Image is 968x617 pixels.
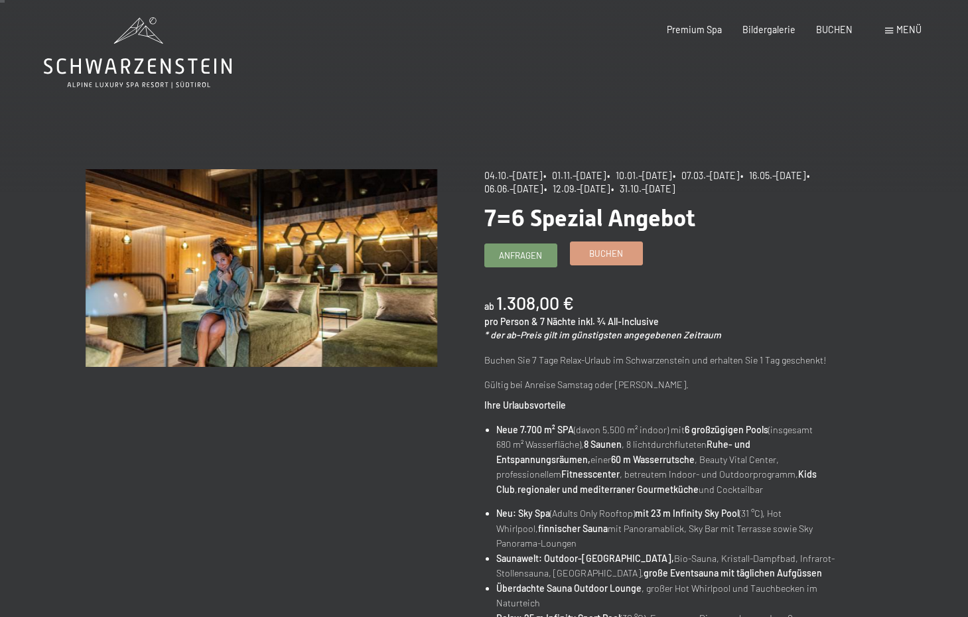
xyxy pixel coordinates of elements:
p: Gültig bei Anreise Samstag oder [PERSON_NAME]. [484,377,836,393]
strong: Neu: Sky Spa [496,508,550,519]
strong: Neue 7.700 m² SPA [496,424,574,435]
a: Bildergalerie [742,24,795,35]
span: • 06.06.–[DATE] [484,170,813,194]
strong: Ruhe- und Entspannungsräumen, [496,439,750,465]
strong: große Eventsauna mit täglichen Aufgüssen [644,567,822,579]
strong: mit 23 m Infinity Sky Pool [635,508,739,519]
strong: 60 m Wasserrutsche [611,454,695,465]
strong: regionaler und mediterraner Gourmetküche [518,484,699,495]
span: ab [484,301,494,312]
a: Premium Spa [667,24,722,35]
span: inkl. ¾ All-Inclusive [578,316,659,327]
p: Buchen Sie 7 Tage Relax-Urlaub im Schwarzenstein und erhalten Sie 1 Tag geschenkt! [484,353,836,368]
strong: Ihre Urlaubsvorteile [484,399,566,411]
a: Anfragen [485,244,557,266]
a: BUCHEN [816,24,853,35]
li: Bio-Sauna, Kristall-Dampfbad, Infrarot-Stollensauna, [GEOGRAPHIC_DATA], [496,551,836,581]
strong: Kids Club [496,468,817,495]
strong: Überdachte Sauna Outdoor Lounge [496,583,642,594]
span: • 16.05.–[DATE] [740,170,805,181]
em: * der ab-Preis gilt im günstigsten angegebenen Zeitraum [484,329,721,340]
span: • 31.10.–[DATE] [611,183,675,194]
span: 7=6 Spezial Angebot [484,204,695,232]
span: 04.10.–[DATE] [484,170,542,181]
b: 1.308,00 € [496,292,574,313]
span: Menü [896,24,922,35]
li: (Adults Only Rooftop) (31 °C), Hot Whirlpool, mit Panoramablick, Sky Bar mit Terrasse sowie Sky P... [496,506,836,551]
strong: finnischer Sauna [538,523,608,534]
span: • 07.03.–[DATE] [673,170,739,181]
li: (davon 5.500 m² indoor) mit (insgesamt 680 m² Wasserfläche), , 8 lichtdurchfluteten einer , Beaut... [496,423,836,498]
span: pro Person & [484,316,538,327]
span: Buchen [589,247,623,259]
strong: Fitnesscenter [561,468,620,480]
span: Anfragen [499,249,542,261]
li: , großer Hot Whirlpool und Tauchbecken im Naturteich [496,581,836,611]
span: 7 Nächte [540,316,576,327]
img: 7=6 Spezial Angebot [86,169,437,367]
strong: 6 großzügigen Pools [685,424,768,435]
span: • 10.01.–[DATE] [607,170,671,181]
strong: 8 Saunen [584,439,622,450]
span: • 12.09.–[DATE] [544,183,610,194]
strong: Saunawelt: Outdoor-[GEOGRAPHIC_DATA], [496,553,674,564]
span: • 01.11.–[DATE] [543,170,606,181]
a: Buchen [571,242,642,264]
